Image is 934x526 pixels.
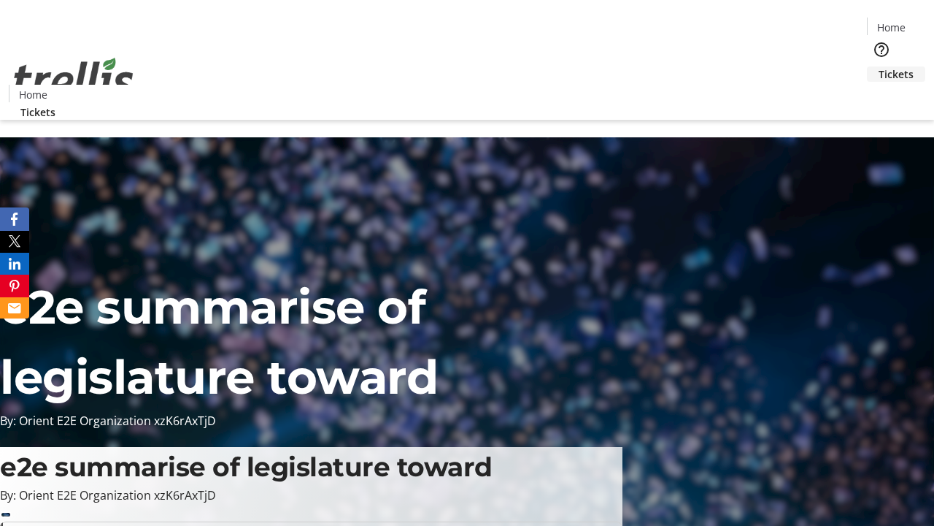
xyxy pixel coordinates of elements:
[9,42,139,115] img: Orient E2E Organization xzK6rAxTjD's Logo
[867,82,896,111] button: Cart
[9,104,67,120] a: Tickets
[867,35,896,64] button: Help
[19,87,47,102] span: Home
[867,66,925,82] a: Tickets
[877,20,906,35] span: Home
[868,20,914,35] a: Home
[879,66,914,82] span: Tickets
[20,104,55,120] span: Tickets
[9,87,56,102] a: Home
